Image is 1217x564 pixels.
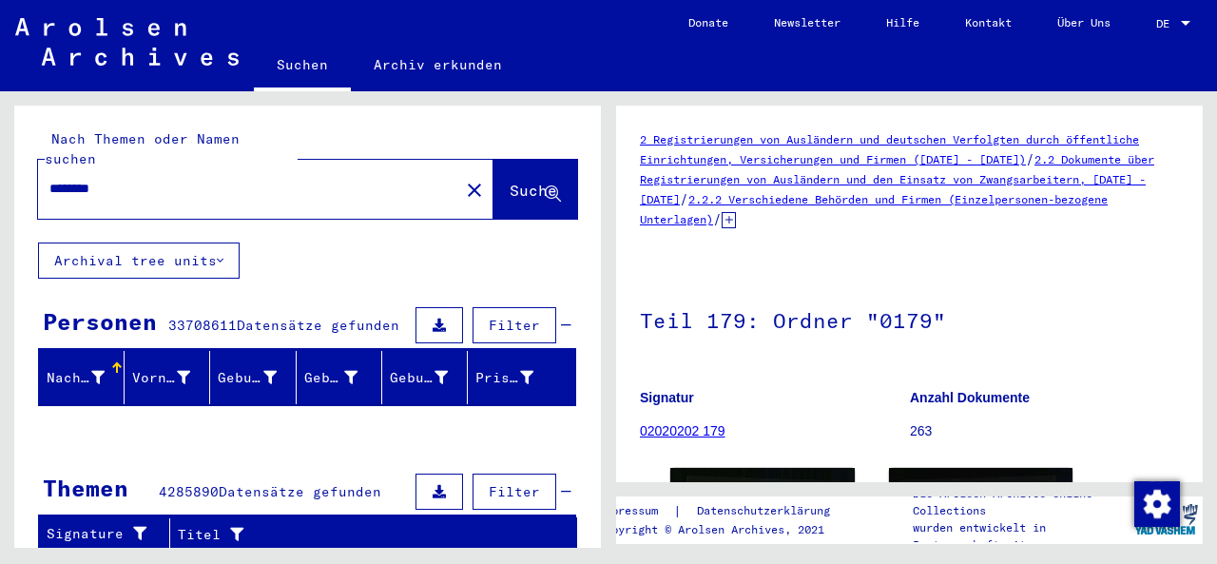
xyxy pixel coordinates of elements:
[473,474,556,510] button: Filter
[468,351,575,404] mat-header-cell: Prisoner #
[598,501,673,521] a: Impressum
[47,368,105,388] div: Nachname
[910,390,1030,405] b: Anzahl Dokumente
[351,42,525,88] a: Archiv erkunden
[640,152,1154,206] a: 2.2 Dokumente über Registrierungen von Ausländern und den Einsatz von Zwangsarbeitern, [DATE] - [...
[913,485,1130,519] p: Die Arolsen Archives Online-Collections
[43,471,128,505] div: Themen
[39,351,125,404] mat-header-cell: Nachname
[455,170,493,208] button: Clear
[640,192,1108,226] a: 2.2.2 Verschiedene Behörden und Firmen (Einzelpersonen-bezogene Unterlagen)
[218,368,276,388] div: Geburtsname
[713,210,722,227] span: /
[218,362,299,393] div: Geburtsname
[910,421,1179,441] p: 263
[43,304,157,339] div: Personen
[132,368,190,388] div: Vorname
[640,390,694,405] b: Signatur
[304,368,357,388] div: Geburt‏
[489,483,540,500] span: Filter
[640,423,725,438] a: 02020202 179
[178,525,539,545] div: Titel
[913,519,1130,554] p: wurden entwickelt in Partnerschaft mit
[1130,496,1202,543] img: yv_logo.png
[680,190,688,207] span: /
[254,42,351,91] a: Suchen
[45,130,240,167] mat-label: Nach Themen oder Namen suchen
[510,181,557,200] span: Suche
[1026,150,1034,167] span: /
[304,362,381,393] div: Geburt‏
[237,317,399,334] span: Datensätze gefunden
[640,277,1179,360] h1: Teil 179: Ordner "0179"
[15,18,239,66] img: Arolsen_neg.svg
[640,132,1139,166] a: 2 Registrierungen von Ausländern und deutschen Verfolgten durch öffentliche Einrichtungen, Versic...
[475,362,557,393] div: Prisoner #
[489,317,540,334] span: Filter
[390,362,472,393] div: Geburtsdatum
[297,351,382,404] mat-header-cell: Geburt‏
[1156,17,1177,30] span: DE
[47,524,155,544] div: Signature
[382,351,468,404] mat-header-cell: Geburtsdatum
[159,483,219,500] span: 4285890
[210,351,296,404] mat-header-cell: Geburtsname
[219,483,381,500] span: Datensätze gefunden
[463,179,486,202] mat-icon: close
[38,243,240,279] button: Archival tree units
[47,362,128,393] div: Nachname
[682,501,853,521] a: Datenschutzerklärung
[390,368,448,388] div: Geburtsdatum
[473,307,556,343] button: Filter
[168,317,237,334] span: 33708611
[47,519,174,550] div: Signature
[598,501,853,521] div: |
[178,519,558,550] div: Titel
[125,351,210,404] mat-header-cell: Vorname
[493,160,577,219] button: Suche
[1134,481,1180,527] img: Zustimmung ändern
[598,521,853,538] p: Copyright © Arolsen Archives, 2021
[132,362,214,393] div: Vorname
[475,368,533,388] div: Prisoner #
